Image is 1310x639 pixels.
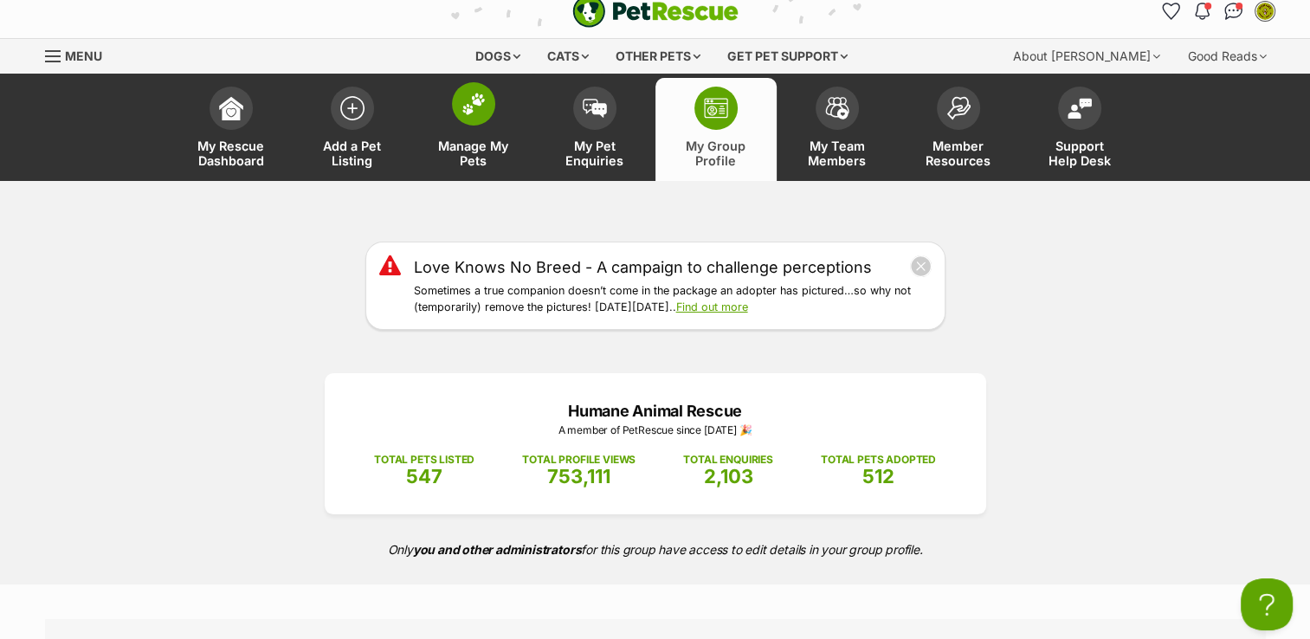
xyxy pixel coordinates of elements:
span: My Group Profile [677,139,755,168]
img: group-profile-icon-3fa3cf56718a62981997c0bc7e787c4b2cf8bcc04b72c1350f741eb67cf2f40e.svg [704,98,728,119]
img: pet-enquiries-icon-7e3ad2cf08bfb03b45e93fb7055b45f3efa6380592205ae92323e6603595dc1f.svg [583,99,607,118]
img: team-members-icon-5396bd8760b3fe7c0b43da4ab00e1e3bb1a5d9ba89233759b79545d2d3fc5d0d.svg [825,97,849,119]
div: About [PERSON_NAME] [1001,39,1172,74]
div: Get pet support [715,39,860,74]
a: My Rescue Dashboard [171,78,292,181]
a: My Team Members [777,78,898,181]
span: 2,103 [704,465,753,487]
p: TOTAL PROFILE VIEWS [522,452,636,468]
strong: you and other administrators [413,542,582,557]
span: My Team Members [798,139,876,168]
p: Humane Animal Rescue [351,399,960,423]
button: close [910,255,932,277]
span: My Rescue Dashboard [192,139,270,168]
p: TOTAL ENQUIRIES [683,452,772,468]
img: chat-41dd97257d64d25036548639549fe6c8038ab92f7586957e7f3b1b290dea8141.svg [1224,3,1242,20]
p: A member of PetRescue since [DATE] 🎉 [351,423,960,438]
a: My Pet Enquiries [534,78,655,181]
span: 512 [862,465,894,487]
a: Find out more [676,300,748,313]
p: TOTAL PETS LISTED [374,452,474,468]
span: Member Resources [920,139,997,168]
p: TOTAL PETS ADOPTED [821,452,936,468]
img: add-pet-listing-icon-0afa8454b4691262ce3f59096e99ab1cd57d4a30225e0717b998d2c9b9846f56.svg [340,96,365,120]
a: My Group Profile [655,78,777,181]
a: Add a Pet Listing [292,78,413,181]
div: Cats [535,39,601,74]
img: help-desk-icon-fdf02630f3aa405de69fd3d07c3f3aa587a6932b1a1747fa1d2bba05be0121f9.svg [1068,98,1092,119]
a: Support Help Desk [1019,78,1140,181]
span: Support Help Desk [1041,139,1119,168]
div: Good Reads [1176,39,1279,74]
span: 753,111 [547,465,610,487]
a: Member Resources [898,78,1019,181]
p: Sometimes a true companion doesn’t come in the package an adopter has pictured…so why not (tempor... [414,283,932,316]
span: Add a Pet Listing [313,139,391,168]
iframe: Help Scout Beacon - Open [1241,578,1293,630]
span: Manage My Pets [435,139,513,168]
a: Manage My Pets [413,78,534,181]
img: member-resources-icon-8e73f808a243e03378d46382f2149f9095a855e16c252ad45f914b54edf8863c.svg [946,96,971,119]
span: 547 [406,465,442,487]
img: notifications-46538b983faf8c2785f20acdc204bb7945ddae34d4c08c2a6579f10ce5e182be.svg [1195,3,1209,20]
div: Other pets [603,39,713,74]
span: My Pet Enquiries [556,139,634,168]
div: Dogs [463,39,532,74]
img: manage-my-pets-icon-02211641906a0b7f246fdf0571729dbe1e7629f14944591b6c1af311fb30b64b.svg [461,93,486,115]
span: Menu [65,48,102,63]
a: Love Knows No Breed - A campaign to challenge perceptions [414,255,872,279]
img: Luise Verhoeven profile pic [1256,3,1274,20]
img: dashboard-icon-eb2f2d2d3e046f16d808141f083e7271f6b2e854fb5c12c21221c1fb7104beca.svg [219,96,243,120]
a: Menu [45,39,114,70]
